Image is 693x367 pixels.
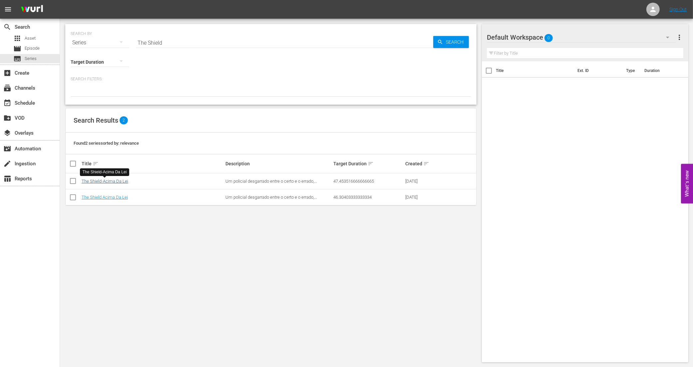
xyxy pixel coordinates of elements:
[13,45,21,53] span: Episode
[573,61,622,80] th: Ext. ID
[487,28,676,47] div: Default Workspace
[333,179,403,184] div: 47.453516666666665
[82,160,223,168] div: Title
[25,55,37,62] span: Series
[74,116,118,124] span: Search Results
[71,76,471,82] p: Search Filters:
[405,179,439,184] div: [DATE]
[405,195,439,200] div: [DATE]
[225,161,331,166] div: Description
[16,2,48,17] img: ans4CAIJ8jUAAAAAAAAAAAAAAAAAAAAAAAAgQb4GAAAAAAAAAAAAAAAAAAAAAAAAJMjXAAAAAAAAAAAAAAAAAAAAAAAAgAT5G...
[405,160,439,168] div: Created
[368,161,374,167] span: sort
[4,5,12,13] span: menu
[3,114,11,122] span: VOD
[3,129,11,137] span: Overlays
[622,61,640,80] th: Type
[333,160,403,168] div: Target Duration
[3,99,11,107] span: Schedule
[3,175,11,183] span: Reports
[640,61,680,80] th: Duration
[225,195,318,205] span: Um policial desgarrado entre o certo e o errado, [PERSON_NAME], lidera uma equipe de detetives.
[433,36,469,48] button: Search
[544,31,553,45] span: 0
[3,84,11,92] span: Channels
[496,61,573,80] th: Title
[25,45,40,52] span: Episode
[83,169,127,175] div: The Shield-Acima Da Lei
[120,116,128,124] span: 2
[675,29,683,45] button: more_vert
[3,145,11,153] span: Automation
[71,33,129,52] div: Series
[681,164,693,203] button: Open Feedback Widget
[669,7,687,12] a: Sign Out
[74,141,139,146] span: Found 2 series sorted by: relevance
[225,179,318,189] span: Um policial desgarrado entre o certo e o errado, [PERSON_NAME], lidera uma equipe de detetives.
[13,34,21,42] span: Asset
[675,33,683,41] span: more_vert
[3,160,11,168] span: Ingestion
[333,195,403,200] div: 46.30403333333334
[25,35,36,42] span: Asset
[443,36,469,48] span: Search
[3,69,11,77] span: Create
[93,161,99,167] span: sort
[82,195,128,200] a: The Shield Acima Da Lei
[13,55,21,63] span: Series
[82,179,128,184] a: The Shield-Acima Da Lei
[3,23,11,31] span: Search
[423,161,429,167] span: sort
